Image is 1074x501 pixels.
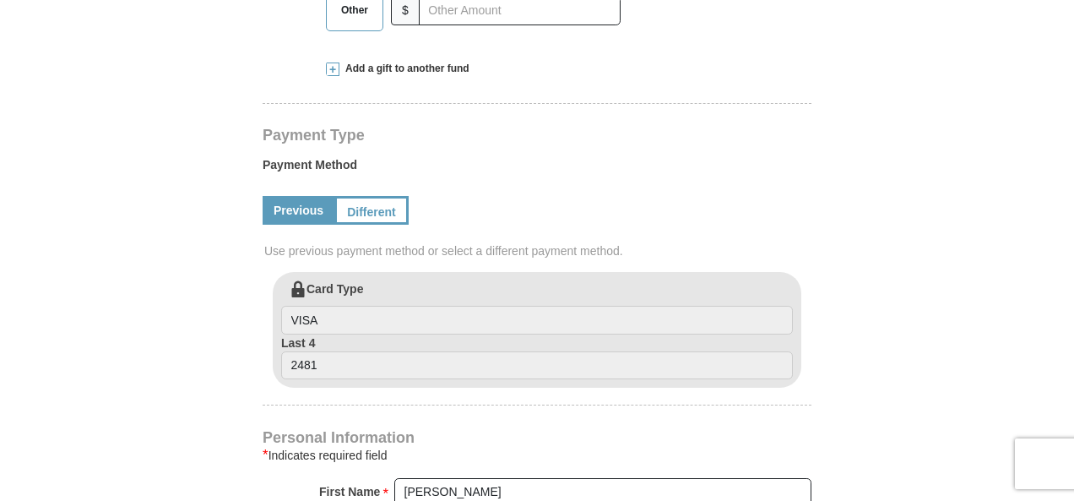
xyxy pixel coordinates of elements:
[339,62,469,76] span: Add a gift to another fund
[281,351,793,380] input: Last 4
[281,335,793,380] label: Last 4
[263,196,334,225] a: Previous
[263,431,811,444] h4: Personal Information
[263,128,811,142] h4: Payment Type
[263,156,811,182] label: Payment Method
[281,280,793,335] label: Card Type
[334,196,409,225] a: Different
[281,306,793,335] input: Card Type
[264,242,813,259] span: Use previous payment method or select a different payment method.
[263,445,811,466] div: Indicates required field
